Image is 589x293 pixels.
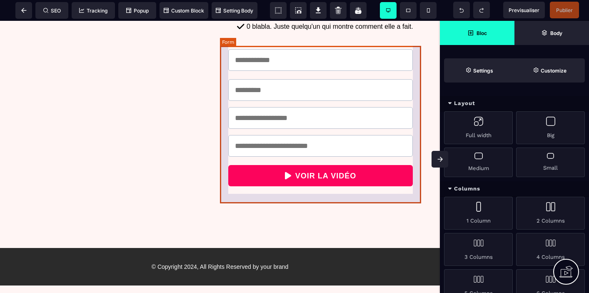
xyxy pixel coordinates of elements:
[503,2,545,18] span: Preview
[126,8,149,14] span: Popup
[444,111,513,144] div: Full width
[516,148,585,177] div: Small
[516,197,585,230] div: 2 Columns
[550,30,562,36] strong: Body
[541,68,567,74] strong: Customize
[509,7,539,13] span: Previsualiser
[556,7,573,13] span: Publier
[473,68,493,74] strong: Settings
[43,8,61,14] span: SEO
[477,30,487,36] strong: Bloc
[514,21,589,45] span: Open Layer Manager
[290,2,307,19] span: Screenshot
[228,144,413,165] button: VOIR LA VIDÉO
[79,8,107,14] span: Tracking
[270,2,287,19] span: View components
[440,96,589,111] div: Layout
[444,148,513,177] div: Medium
[444,58,514,83] span: Settings
[444,197,513,230] div: 1 Column
[440,181,589,197] div: Columns
[164,8,204,14] span: Custom Block
[514,58,585,83] span: Open Style Manager
[440,21,514,45] span: Open Blocks
[216,8,253,14] span: Setting Body
[444,233,513,266] div: 3 Columns
[516,111,585,144] div: Big
[516,233,585,266] div: 4 Columns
